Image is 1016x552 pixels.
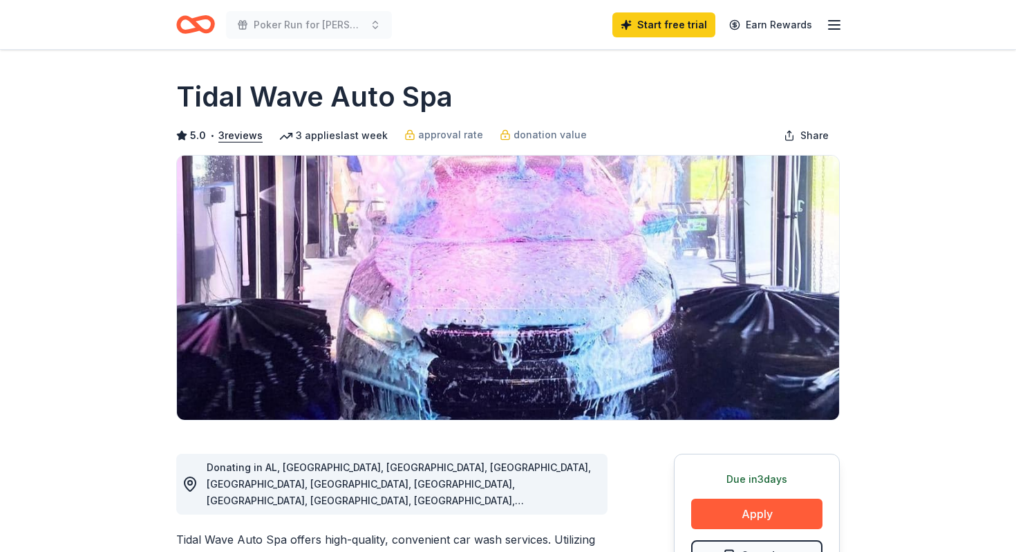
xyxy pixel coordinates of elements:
img: Image for Tidal Wave Auto Spa [177,156,839,420]
h1: Tidal Wave Auto Spa [176,77,453,116]
div: Due in 3 days [691,471,822,488]
span: Share [800,127,829,144]
span: approval rate [418,127,483,143]
a: Home [176,8,215,41]
span: • [210,130,215,141]
button: Apply [691,499,822,529]
div: 3 applies last week [279,127,388,144]
button: 3reviews [218,127,263,144]
a: donation value [500,127,587,143]
span: 5.0 [190,127,206,144]
button: Share [773,122,840,149]
a: Earn Rewards [721,12,820,37]
button: Poker Run for [PERSON_NAME] [226,11,392,39]
a: approval rate [404,127,483,143]
a: Start free trial [612,12,715,37]
span: Poker Run for [PERSON_NAME] [254,17,364,33]
span: donation value [514,127,587,143]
